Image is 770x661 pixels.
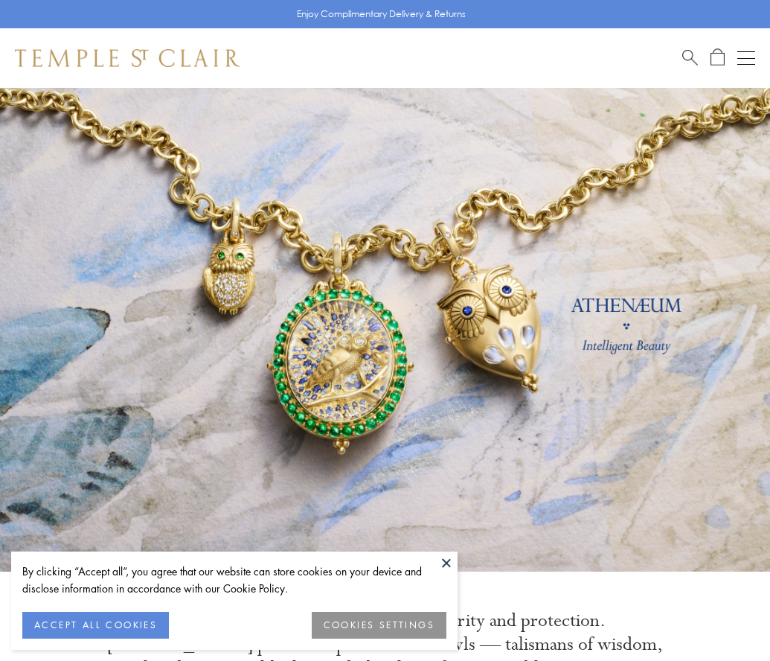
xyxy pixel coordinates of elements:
[710,48,725,67] a: Open Shopping Bag
[15,49,240,67] img: Temple St. Clair
[737,49,755,67] button: Open navigation
[297,7,466,22] p: Enjoy Complimentary Delivery & Returns
[22,612,169,639] button: ACCEPT ALL COOKIES
[312,612,446,639] button: COOKIES SETTINGS
[682,48,698,67] a: Search
[22,563,446,597] div: By clicking “Accept all”, you agree that our website can store cookies on your device and disclos...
